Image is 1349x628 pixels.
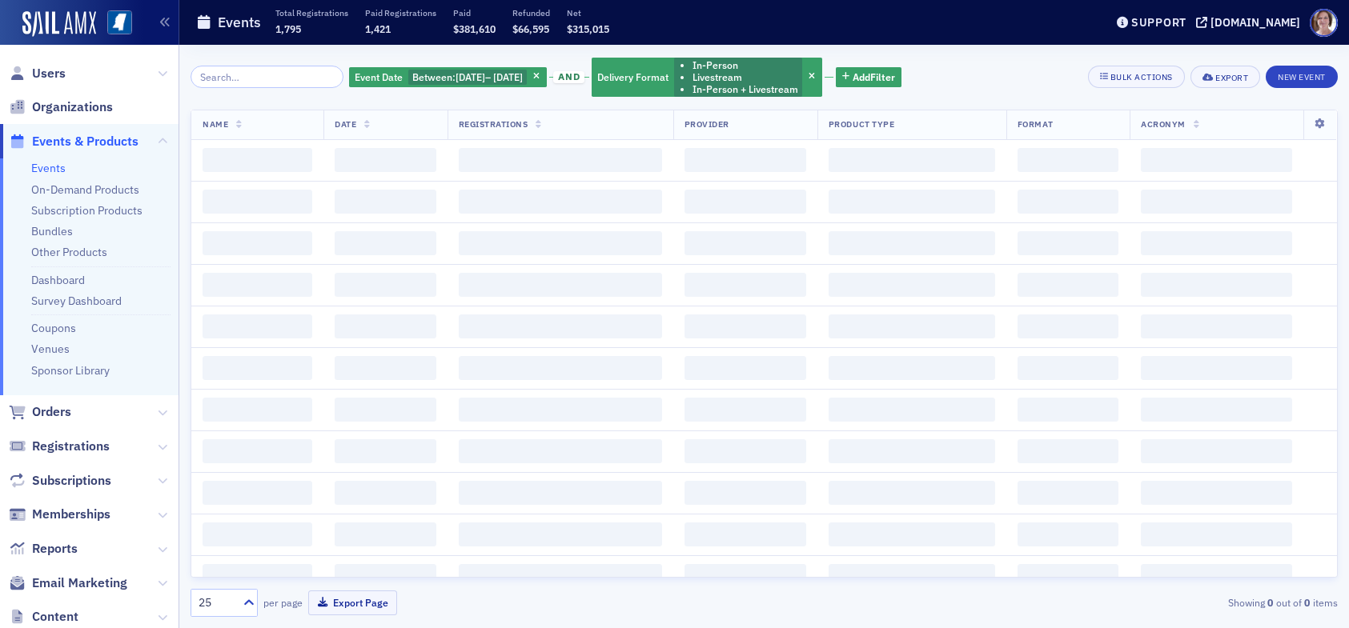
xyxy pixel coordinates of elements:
[829,118,894,130] span: Product Type
[512,22,549,35] span: $66,595
[1141,398,1292,422] span: ‌
[1018,314,1118,338] span: ‌
[1196,17,1306,28] button: [DOMAIN_NAME]
[9,506,110,523] a: Memberships
[1141,564,1292,588] span: ‌
[32,133,139,150] span: Events & Products
[1018,564,1118,588] span: ‌
[32,540,78,558] span: Reports
[1018,190,1118,214] span: ‌
[1018,273,1118,297] span: ‌
[335,231,436,255] span: ‌
[453,22,496,35] span: $381,610
[9,540,78,558] a: Reports
[9,65,66,82] a: Users
[459,522,662,546] span: ‌
[365,7,436,18] p: Paid Registrations
[685,190,806,214] span: ‌
[829,314,995,338] span: ‌
[412,70,456,83] span: Between :
[32,608,78,626] span: Content
[263,595,303,610] label: per page
[1215,74,1248,82] div: Export
[453,7,496,18] p: Paid
[1018,356,1118,380] span: ‌
[218,13,261,32] h1: Events
[1018,231,1118,255] span: ‌
[203,118,228,130] span: Name
[1266,69,1338,83] a: New Event
[335,564,436,588] span: ‌
[9,608,78,626] a: Content
[549,71,589,84] button: and
[335,190,436,214] span: ‌
[853,70,895,84] span: Add Filter
[459,148,662,172] span: ‌
[459,231,662,255] span: ‌
[685,564,806,588] span: ‌
[203,190,312,214] span: ‌
[553,71,584,84] span: and
[32,472,111,490] span: Subscriptions
[275,22,301,35] span: 1,795
[1018,148,1118,172] span: ‌
[829,564,995,588] span: ‌
[107,10,132,35] img: SailAMX
[9,98,113,116] a: Organizations
[1141,439,1292,463] span: ‌
[1018,522,1118,546] span: ‌
[9,472,111,490] a: Subscriptions
[685,356,806,380] span: ‌
[836,67,901,87] button: AddFilter
[203,231,312,255] span: ‌
[1310,9,1338,37] span: Profile
[459,314,662,338] span: ‌
[203,148,312,172] span: ‌
[685,481,806,505] span: ‌
[1190,66,1260,88] button: Export
[9,403,71,421] a: Orders
[1110,73,1173,82] div: Bulk Actions
[1141,356,1292,380] span: ‌
[693,59,798,71] li: In-Person
[966,595,1338,610] div: Showing out of items
[308,590,397,615] button: Export Page
[32,506,110,523] span: Memberships
[335,439,436,463] span: ‌
[31,294,122,308] a: Survey Dashboard
[1265,595,1276,610] strong: 0
[335,356,436,380] span: ‌
[365,22,391,35] span: 1,421
[693,71,798,83] li: Livestream
[31,224,73,238] a: Bundles
[459,481,662,505] span: ‌
[1018,439,1118,463] span: ‌
[335,148,436,172] span: ‌
[685,439,806,463] span: ‌
[693,83,798,95] li: In-Person + Livestream
[685,398,806,422] span: ‌
[32,98,113,116] span: Organizations
[335,481,436,505] span: ‌
[335,522,436,546] span: ‌
[1141,118,1186,130] span: Acronym
[1141,190,1292,214] span: ‌
[685,231,806,255] span: ‌
[31,321,76,335] a: Coupons
[829,148,995,172] span: ‌
[203,439,312,463] span: ‌
[335,314,436,338] span: ‌
[456,70,523,83] span: –
[335,273,436,297] span: ‌
[456,70,485,83] span: [DATE]
[32,65,66,82] span: Users
[96,10,132,38] a: View Homepage
[203,273,312,297] span: ‌
[31,342,70,356] a: Venues
[459,439,662,463] span: ‌
[685,522,806,546] span: ‌
[335,118,356,130] span: Date
[597,70,668,83] span: Delivery Format
[31,245,107,259] a: Other Products
[1131,15,1186,30] div: Support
